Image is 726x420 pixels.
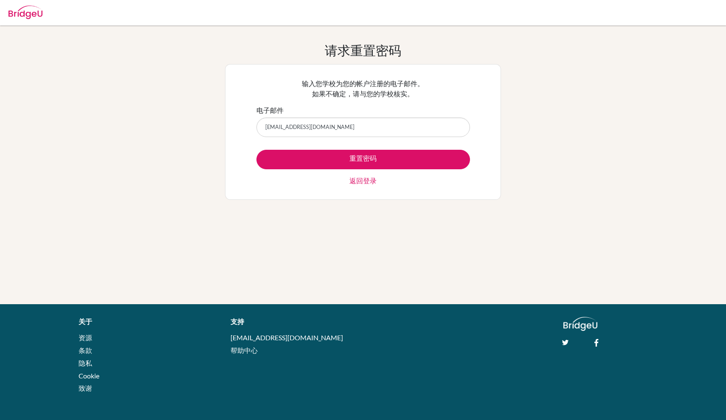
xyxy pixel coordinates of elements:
[563,317,598,331] img: logo_white@2x-f4f0deed5e89b7ecb1c2cc34c3e3d731f90f0f143d5ea2071677605dd97b5244.png
[79,333,92,342] a: 资源
[79,317,211,327] div: 关于
[256,78,470,99] p: 输入您学校为您的帐户注册的电子邮件。 如果不确定，请与您的学校核实。
[349,176,377,186] a: 返回登录
[231,346,258,354] a: 帮助中心
[8,6,42,19] img: 桥-U
[231,333,343,342] a: [EMAIL_ADDRESS][DOMAIN_NAME]
[79,384,92,392] a: 致谢
[325,42,401,58] h1: 请求重置密码
[256,150,470,169] button: 重置密码
[256,105,284,115] label: 电子邮件
[79,359,92,367] a: 隐私
[79,346,92,354] a: 条款
[231,317,354,327] div: 支持
[79,372,99,380] a: Cookie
